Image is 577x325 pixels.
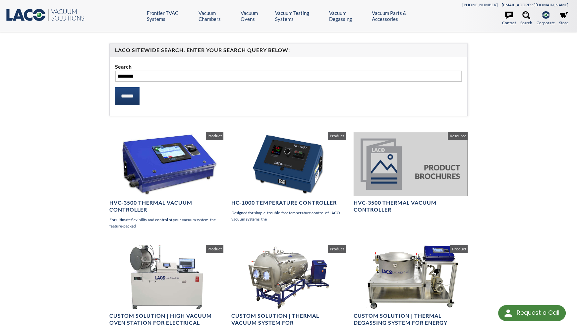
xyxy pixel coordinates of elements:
[354,132,468,213] a: HVC-3500 Thermal Vacuum Controller Resource
[199,10,236,22] a: Vacuum Chambers
[109,199,224,213] h4: HVC-3500 Thermal Vacuum Controller
[115,62,462,71] label: Search
[231,199,346,206] h4: HC-1000 Temperature Controller
[448,132,468,140] span: Resource
[559,11,568,26] a: Store
[328,132,346,140] span: Product
[206,132,223,140] span: Product
[502,2,568,7] a: [EMAIL_ADDRESS][DOMAIN_NAME]
[275,10,324,22] a: Vacuum Testing Systems
[109,132,224,229] a: HVC-3500 Thermal Vacuum Controller For ultimate flexibility and control of your vacuum system, th...
[503,308,513,318] img: round button
[498,305,566,321] div: Request a Call
[502,11,516,26] a: Contact
[328,245,346,253] span: Product
[462,2,498,7] a: [PHONE_NUMBER]
[520,11,532,26] a: Search
[231,132,346,223] a: HC-1000 Temperature Controller Designed for simple, trouble-free temperature control of LACO vacu...
[516,305,559,320] div: Request a Call
[537,20,555,26] span: Corporate
[354,199,468,213] h4: HVC-3500 Thermal Vacuum Controller
[372,10,429,22] a: Vacuum Parts & Accessories
[329,10,367,22] a: Vacuum Degassing
[231,210,346,222] p: Designed for simple, trouble-free temperature control of LACO vacuum systems, the
[450,245,468,253] span: Product
[241,10,270,22] a: Vacuum Ovens
[115,47,462,54] h4: LACO Sitewide Search. Enter your Search Query Below:
[206,245,223,253] span: Product
[109,217,224,229] p: For ultimate flexibility and control of your vacuum system, the feature-packed
[147,10,194,22] a: Frontier TVAC Systems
